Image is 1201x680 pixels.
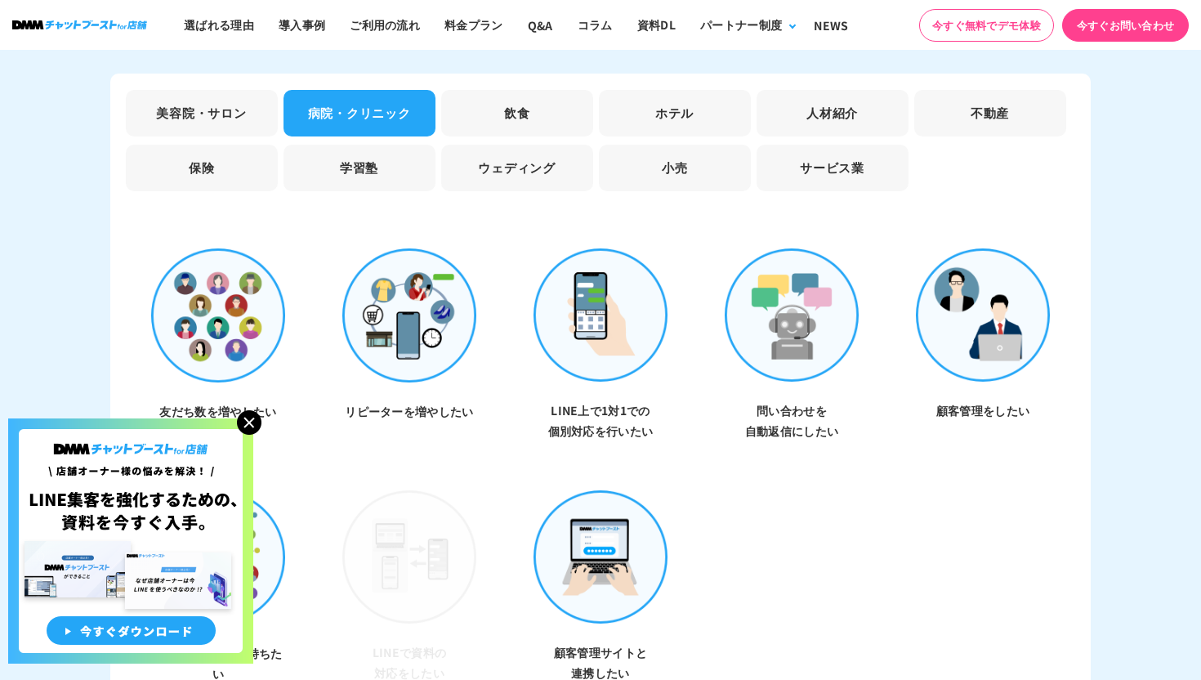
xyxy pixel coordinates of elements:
li: ホテル [599,90,751,136]
div: パートナー制度 [700,16,782,34]
li: 学習塾 [284,145,435,191]
li: 飲食 [441,90,593,136]
h3: LINE上で1対1での 個別対応を行いたい [534,400,667,441]
a: 店舗オーナー様の悩みを解決!LINE集客を狂化するための資料を今すぐ入手! [8,418,253,438]
img: ロゴ [12,20,147,29]
li: 美容院・サロン [126,90,278,136]
a: 今すぐお問い合わせ [1062,9,1189,42]
a: 今すぐ無料でデモ体験 [919,9,1054,42]
img: 店舗オーナー様の悩みを解決!LINE集客を狂化するための資料を今すぐ入手! [8,418,253,664]
li: サービス業 [757,145,909,191]
li: 小売 [599,145,751,191]
li: 人材紹介 [757,90,909,136]
h3: 顧客管理をしたい [916,400,1050,421]
h3: 友だち数を増やしたい [151,401,285,422]
h3: リピーターを増やしたい [342,401,476,422]
h3: 問い合わせを 自動返信にしたい [725,400,859,441]
li: 不動産 [914,90,1066,136]
li: ウェディング [441,145,593,191]
li: 病院・クリニック [284,90,435,136]
li: 保険 [126,145,278,191]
